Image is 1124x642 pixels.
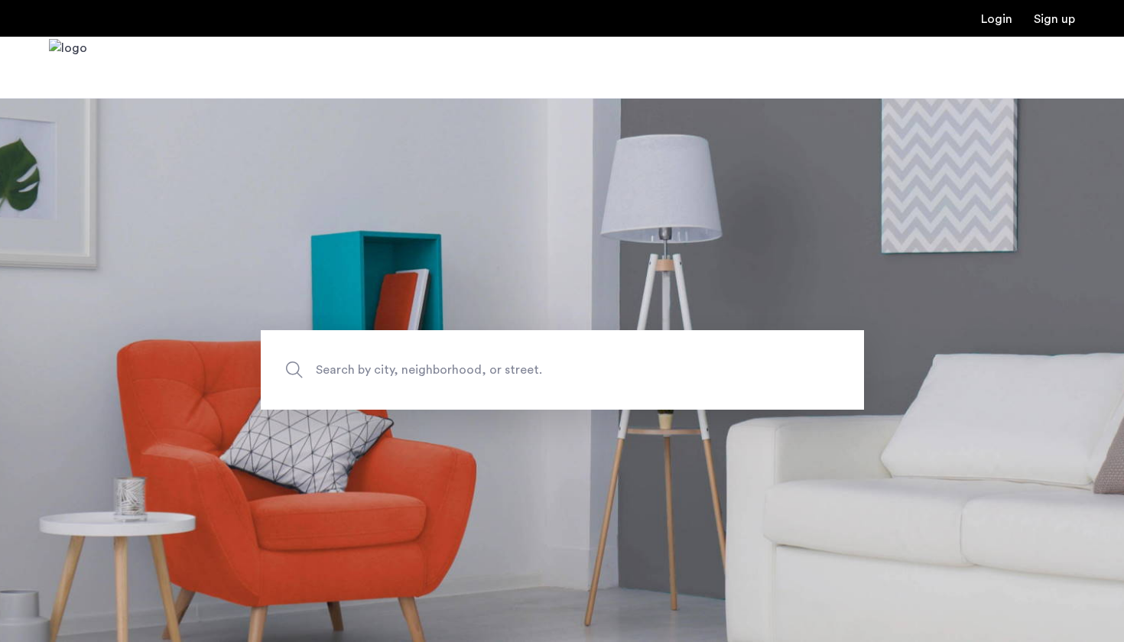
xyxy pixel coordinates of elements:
img: logo [49,39,87,96]
a: Login [981,13,1012,25]
a: Registration [1034,13,1075,25]
span: Search by city, neighborhood, or street. [316,360,738,381]
input: Apartment Search [261,330,864,410]
a: Cazamio Logo [49,39,87,96]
